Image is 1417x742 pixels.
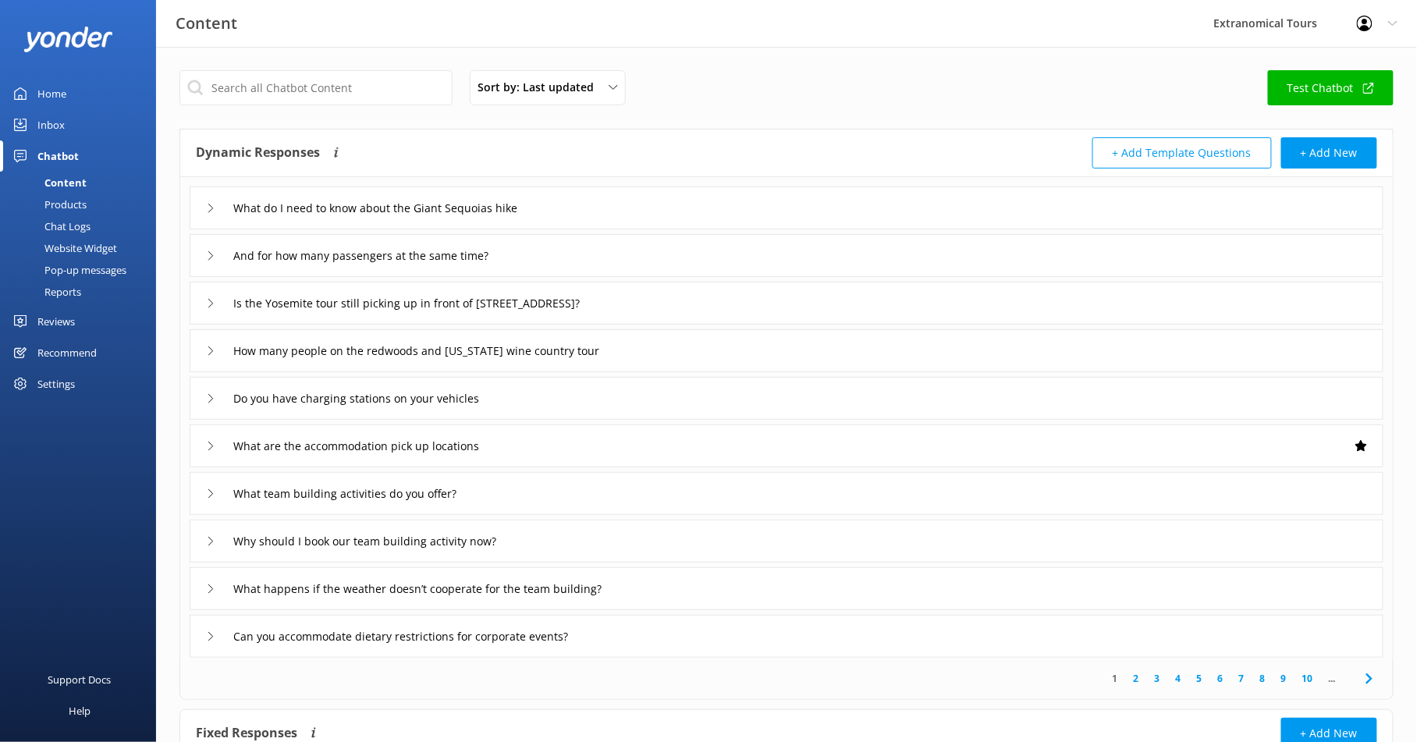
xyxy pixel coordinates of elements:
[37,337,97,368] div: Recommend
[1147,671,1168,686] a: 3
[179,70,453,105] input: Search all Chatbot Content
[37,306,75,337] div: Reviews
[9,193,87,215] div: Products
[176,11,237,36] h3: Content
[1210,671,1231,686] a: 6
[37,140,79,172] div: Chatbot
[1252,671,1273,686] a: 8
[9,193,156,215] a: Products
[9,281,156,303] a: Reports
[37,109,65,140] div: Inbox
[9,215,91,237] div: Chat Logs
[1168,671,1189,686] a: 4
[9,281,81,303] div: Reports
[23,27,113,52] img: yonder-white-logo.png
[48,664,112,695] div: Support Docs
[1268,70,1394,105] a: Test Chatbot
[9,215,156,237] a: Chat Logs
[69,695,91,726] div: Help
[37,368,75,399] div: Settings
[1281,137,1377,169] button: + Add New
[1273,671,1294,686] a: 9
[9,237,117,259] div: Website Widget
[1231,671,1252,686] a: 7
[478,79,603,96] span: Sort by: Last updated
[37,78,66,109] div: Home
[196,137,320,169] h4: Dynamic Responses
[9,259,126,281] div: Pop-up messages
[1092,137,1272,169] button: + Add Template Questions
[9,237,156,259] a: Website Widget
[1321,671,1344,686] span: ...
[1294,671,1321,686] a: 10
[1105,671,1126,686] a: 1
[1189,671,1210,686] a: 5
[9,172,87,193] div: Content
[9,259,156,281] a: Pop-up messages
[1126,671,1147,686] a: 2
[9,172,156,193] a: Content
